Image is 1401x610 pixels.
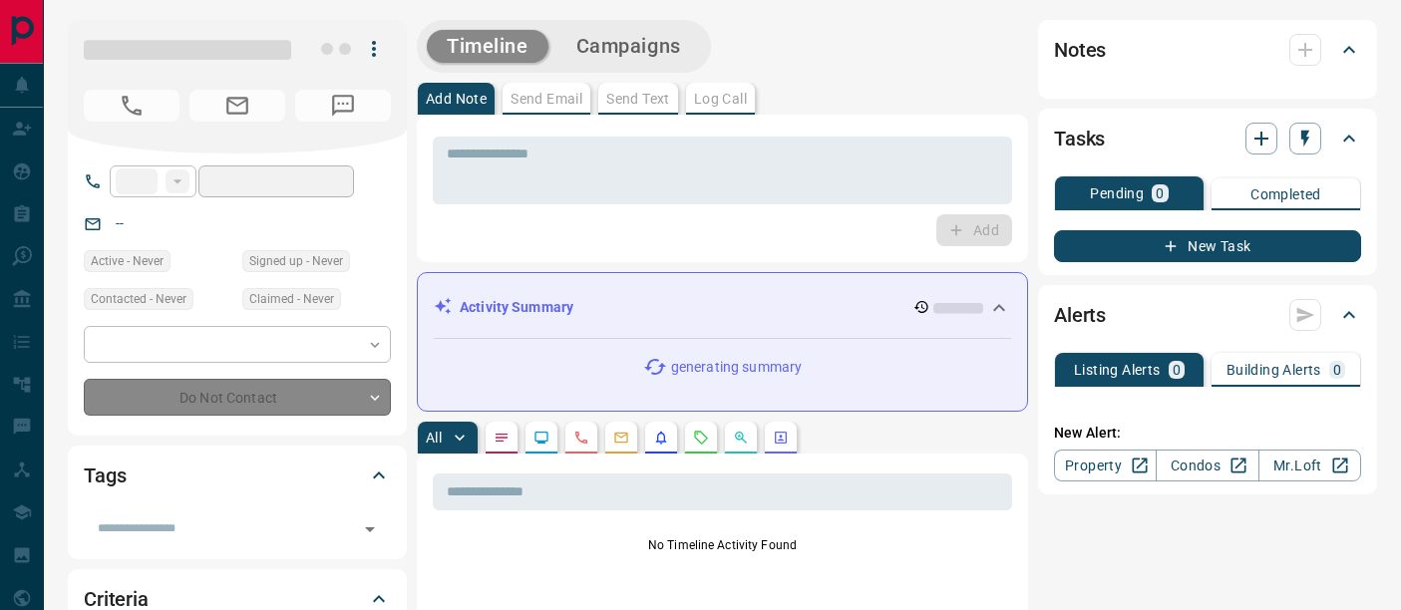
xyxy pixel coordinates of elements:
span: Active - Never [91,251,164,271]
div: Do Not Contact [84,379,391,416]
svg: Calls [573,430,589,446]
svg: Emails [613,430,629,446]
p: Building Alerts [1226,363,1321,377]
span: No Number [84,90,179,122]
p: 0 [1156,186,1164,200]
p: Activity Summary [460,297,573,318]
p: All [426,431,442,445]
button: New Task [1054,230,1361,262]
a: Mr.Loft [1258,450,1361,481]
h2: Tasks [1054,123,1105,154]
p: generating summary [671,357,802,378]
a: Property [1054,450,1157,481]
button: Timeline [427,30,548,63]
h2: Alerts [1054,299,1106,331]
svg: Opportunities [733,430,749,446]
p: Completed [1250,187,1321,201]
svg: Lead Browsing Activity [533,430,549,446]
button: Open [356,515,384,543]
p: Listing Alerts [1074,363,1161,377]
div: Tags [84,452,391,499]
p: New Alert: [1054,423,1361,444]
h2: Tags [84,459,126,491]
h2: Notes [1054,34,1106,66]
p: Pending [1090,186,1144,200]
a: Condos [1156,450,1258,481]
svg: Listing Alerts [653,430,669,446]
span: No Number [295,90,391,122]
div: Tasks [1054,115,1361,162]
div: Notes [1054,26,1361,74]
svg: Agent Actions [773,430,789,446]
p: 0 [1333,363,1341,377]
span: Contacted - Never [91,289,186,309]
span: Signed up - Never [249,251,343,271]
button: Campaigns [556,30,701,63]
p: 0 [1173,363,1181,377]
a: -- [116,215,124,231]
span: Claimed - Never [249,289,334,309]
p: No Timeline Activity Found [433,536,1012,554]
div: Alerts [1054,291,1361,339]
svg: Requests [693,430,709,446]
div: Activity Summary [434,289,1011,326]
p: Add Note [426,92,487,106]
span: No Email [189,90,285,122]
svg: Notes [494,430,510,446]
